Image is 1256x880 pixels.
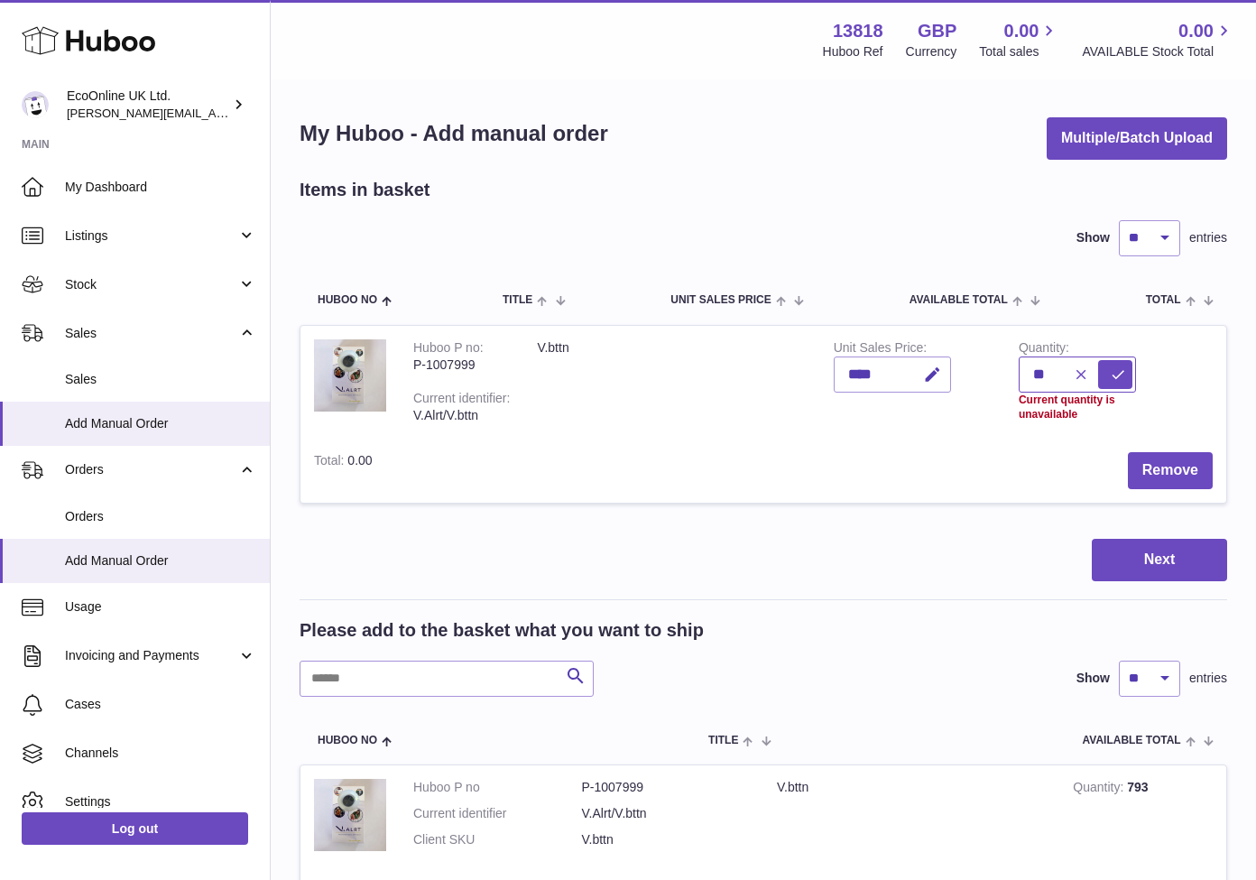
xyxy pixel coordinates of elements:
[314,453,347,472] label: Total
[65,647,237,664] span: Invoicing and Payments
[1047,117,1227,160] button: Multiple/Batch Upload
[65,508,256,525] span: Orders
[1189,670,1227,687] span: entries
[65,793,256,811] span: Settings
[413,391,510,410] div: Current identifier
[67,88,229,122] div: EcoOnline UK Ltd.
[1146,294,1181,306] span: Total
[413,779,582,796] dt: Huboo P no
[910,294,1008,306] span: AVAILABLE Total
[1076,229,1110,246] label: Show
[918,19,956,43] strong: GBP
[582,779,751,796] dd: P-1007999
[1178,19,1214,43] span: 0.00
[413,805,582,822] dt: Current identifier
[1082,19,1234,60] a: 0.00 AVAILABLE Stock Total
[1004,19,1039,43] span: 0.00
[1082,43,1234,60] span: AVAILABLE Stock Total
[65,696,256,713] span: Cases
[65,461,237,478] span: Orders
[833,19,883,43] strong: 13818
[906,43,957,60] div: Currency
[1073,780,1127,799] strong: Quantity
[834,340,927,359] label: Unit Sales Price
[413,407,510,424] div: V.Alrt/V.bttn
[65,371,256,388] span: Sales
[1019,393,1136,421] div: Current quantity is unavailable
[65,179,256,196] span: My Dashboard
[67,106,458,120] span: [PERSON_NAME][EMAIL_ADDRESS][PERSON_NAME][DOMAIN_NAME]
[65,552,256,570] span: Add Manual Order
[413,340,484,359] div: Huboo P no
[1019,340,1069,359] label: Quantity
[300,178,430,202] h2: Items in basket
[314,339,386,412] img: V.bttn
[979,19,1059,60] a: 0.00 Total sales
[823,43,883,60] div: Huboo Ref
[523,326,819,439] td: V.bttn
[1189,229,1227,246] span: entries
[347,453,372,468] span: 0.00
[582,831,751,848] dd: V.bttn
[65,745,256,762] span: Channels
[300,618,704,643] h2: Please add to the basket what you want to ship
[1059,765,1226,871] td: 793
[413,831,582,848] dt: Client SKU
[1092,539,1227,581] button: Next
[314,779,386,851] img: V.bttn
[1083,735,1181,746] span: AVAILABLE Total
[503,294,532,306] span: Title
[763,765,1059,871] td: V.bttn
[300,119,608,148] h1: My Huboo - Add manual order
[65,325,237,342] span: Sales
[65,598,256,616] span: Usage
[22,812,248,845] a: Log out
[318,294,377,306] span: Huboo no
[670,294,771,306] span: Unit Sales Price
[65,276,237,293] span: Stock
[65,415,256,432] span: Add Manual Order
[413,357,510,374] div: P-1007999
[979,43,1059,60] span: Total sales
[582,805,751,822] dd: V.Alrt/V.bttn
[22,91,49,118] img: alex.doherty@ecoonline.com
[1128,452,1213,489] button: Remove
[1076,670,1110,687] label: Show
[318,735,377,746] span: Huboo no
[708,735,738,746] span: Title
[65,227,237,245] span: Listings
